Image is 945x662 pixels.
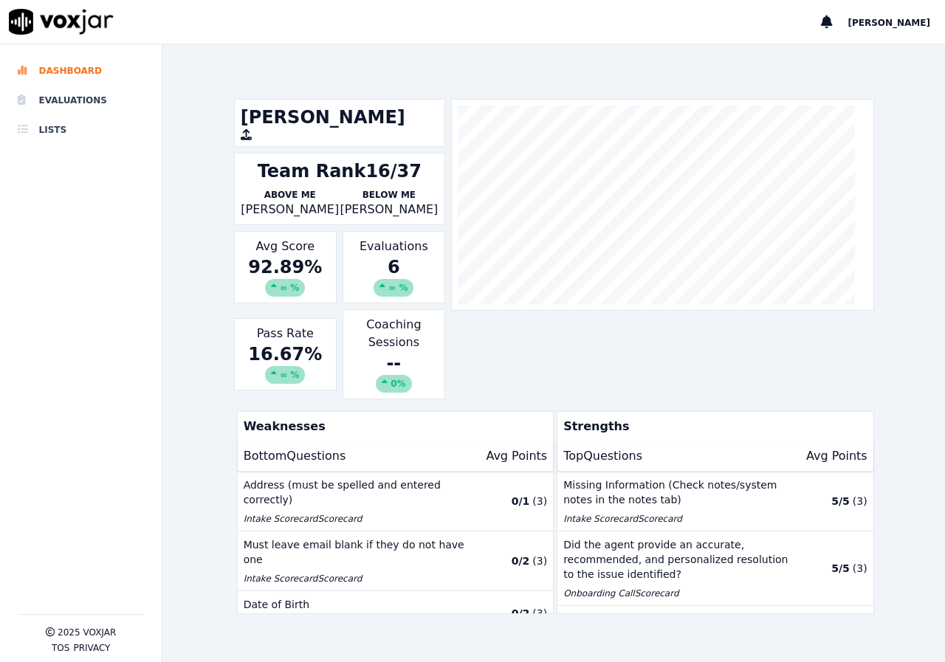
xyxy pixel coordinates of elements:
[58,627,116,638] p: 2025 Voxjar
[563,537,791,582] p: Did the agent provide an accurate, recommended, and personalized resolution to the issue identified?
[563,587,791,599] p: Onboarding Call Scorecard
[563,477,791,507] p: Missing Information (Check notes/system notes in the notes tab)
[244,573,472,585] p: Intake Scorecard Scorecard
[241,201,340,218] p: [PERSON_NAME]
[238,591,554,636] button: Date of Birth Intake ScorecardScorecard 0/2 (3)
[238,472,554,531] button: Address (must be spelled and entered correctly) Intake ScorecardScorecard 0/1 (3)
[244,477,472,507] p: Address (must be spelled and entered correctly)
[244,537,472,567] p: Must leave email blank if they do not have one
[512,494,530,508] p: 0 / 1
[340,201,439,218] p: [PERSON_NAME]
[831,561,850,576] p: 5 / 5
[18,115,144,145] a: Lists
[343,309,445,399] div: Coaching Sessions
[557,472,873,531] button: Missing Information (Check notes/system notes in the notes tab) Intake ScorecardScorecard 5/5 (3)
[52,642,69,654] button: TOS
[258,159,422,183] div: Team Rank 16/37
[853,494,867,508] p: ( 3 )
[238,412,548,441] p: Weaknesses
[512,606,530,621] p: 0 / 2
[234,318,337,390] div: Pass Rate
[563,612,791,641] p: Did the agent provide any false expectations or incorrect information?
[806,447,867,465] p: Avg Points
[241,255,330,297] div: 92.89 %
[532,554,547,568] p: ( 3 )
[241,342,330,384] div: 16.67 %
[340,189,439,201] p: Below Me
[376,375,411,393] div: 0%
[848,18,930,28] span: [PERSON_NAME]
[241,106,439,129] h1: [PERSON_NAME]
[73,642,110,654] button: Privacy
[563,447,642,465] p: Top Questions
[532,606,547,621] p: ( 3 )
[18,86,144,115] a: Evaluations
[238,531,554,591] button: Must leave email blank if they do not have one Intake ScorecardScorecard 0/2 (3)
[244,447,346,465] p: Bottom Questions
[831,494,850,508] p: 5 / 5
[18,56,144,86] a: Dashboard
[349,255,439,297] div: 6
[532,494,547,508] p: ( 3 )
[343,231,445,303] div: Evaluations
[244,597,472,612] p: Date of Birth
[234,231,337,303] div: Avg Score
[557,531,873,606] button: Did the agent provide an accurate, recommended, and personalized resolution to the issue identifi...
[265,279,305,297] div: ∞ %
[486,447,547,465] p: Avg Points
[848,13,945,31] button: [PERSON_NAME]
[265,366,305,384] div: ∞ %
[349,351,439,393] div: --
[557,412,867,441] p: Strengths
[563,513,791,525] p: Intake Scorecard Scorecard
[241,189,340,201] p: Above Me
[853,561,867,576] p: ( 3 )
[374,279,413,297] div: ∞ %
[244,513,472,525] p: Intake Scorecard Scorecard
[512,554,530,568] p: 0 / 2
[9,9,114,35] img: voxjar logo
